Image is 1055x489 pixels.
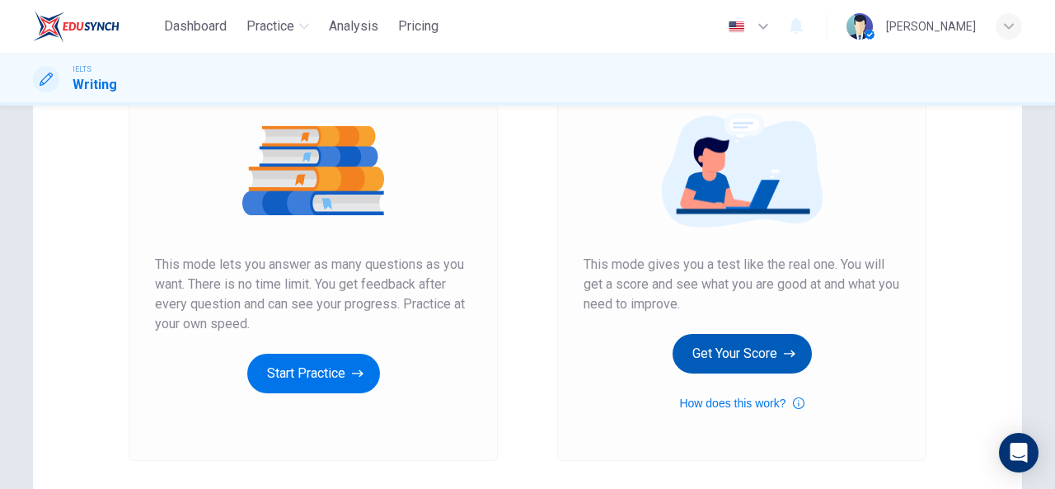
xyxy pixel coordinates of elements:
[846,13,873,40] img: Profile picture
[999,433,1039,473] div: Open Intercom Messenger
[164,16,227,36] span: Dashboard
[886,16,976,36] div: [PERSON_NAME]
[392,12,445,41] button: Pricing
[73,75,117,95] h1: Writing
[398,16,438,36] span: Pricing
[155,255,471,334] span: This mode lets you answer as many questions as you want. There is no time limit. You get feedback...
[157,12,233,41] button: Dashboard
[726,21,747,33] img: en
[322,12,385,41] button: Analysis
[247,354,380,393] button: Start Practice
[246,16,294,36] span: Practice
[73,63,91,75] span: IELTS
[240,12,316,41] button: Practice
[33,10,157,43] a: EduSynch logo
[673,334,812,374] button: Get Your Score
[329,16,378,36] span: Analysis
[33,10,120,43] img: EduSynch logo
[584,255,900,314] span: This mode gives you a test like the real one. You will get a score and see what you are good at a...
[679,393,804,413] button: How does this work?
